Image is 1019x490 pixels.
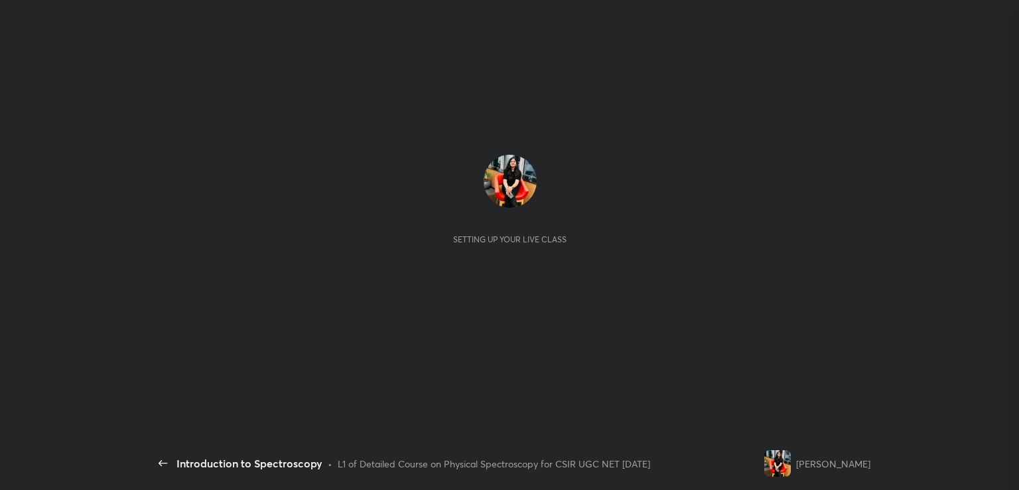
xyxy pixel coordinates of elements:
[453,234,567,244] div: Setting up your live class
[328,457,332,471] div: •
[176,455,322,471] div: Introduction to Spectroscopy
[796,457,870,471] div: [PERSON_NAME]
[484,155,537,208] img: 14e689ce0dc24dc783dc9a26bdb6f65d.jpg
[764,450,791,477] img: 14e689ce0dc24dc783dc9a26bdb6f65d.jpg
[338,457,650,471] div: L1 of Detailed Course on Physical Spectroscopy for CSIR UGC NET [DATE]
